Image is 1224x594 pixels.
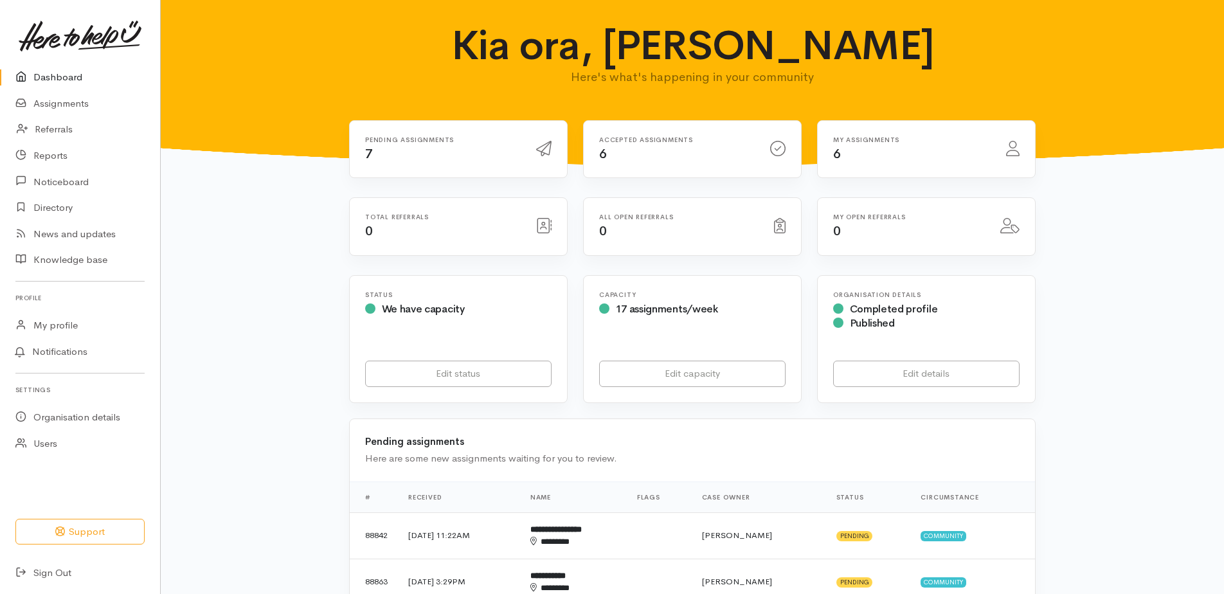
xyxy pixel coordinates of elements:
[365,291,552,298] h6: Status
[520,482,627,512] th: Name
[836,531,873,541] span: Pending
[15,289,145,307] h6: Profile
[365,361,552,387] a: Edit status
[836,577,873,588] span: Pending
[365,223,373,239] span: 0
[599,361,786,387] a: Edit capacity
[599,223,607,239] span: 0
[850,302,938,316] span: Completed profile
[850,316,895,330] span: Published
[365,451,1020,466] div: Here are some new assignments waiting for you to review.
[15,381,145,399] h6: Settings
[627,482,692,512] th: Flags
[826,482,911,512] th: Status
[398,512,520,559] td: [DATE] 11:22AM
[833,291,1020,298] h6: Organisation Details
[833,136,991,143] h6: My assignments
[833,223,841,239] span: 0
[382,302,465,316] span: We have capacity
[442,68,943,86] p: Here's what's happening in your community
[833,361,1020,387] a: Edit details
[692,482,826,512] th: Case Owner
[599,146,607,162] span: 6
[833,213,985,221] h6: My open referrals
[599,136,755,143] h6: Accepted assignments
[442,23,943,68] h1: Kia ora, [PERSON_NAME]
[365,136,521,143] h6: Pending assignments
[350,512,398,559] td: 88842
[365,146,373,162] span: 7
[692,512,826,559] td: [PERSON_NAME]
[833,146,841,162] span: 6
[616,302,718,316] span: 17 assignments/week
[398,482,520,512] th: Received
[599,213,759,221] h6: All open referrals
[365,213,521,221] h6: Total referrals
[921,577,966,588] span: Community
[365,435,464,447] b: Pending assignments
[921,531,966,541] span: Community
[910,482,1035,512] th: Circumstance
[15,519,145,545] button: Support
[350,482,398,512] th: #
[599,291,786,298] h6: Capacity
